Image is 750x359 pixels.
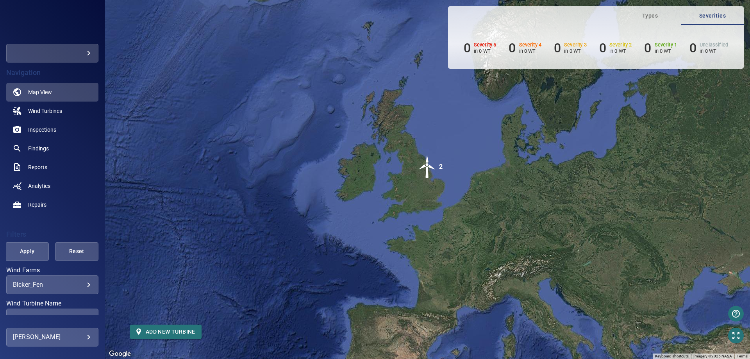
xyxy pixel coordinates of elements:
[28,182,50,190] span: Analytics
[509,41,541,55] li: Severity 4
[519,42,542,48] h6: Severity 4
[693,354,732,358] span: Imagery ©2025 NASA
[554,41,587,55] li: Severity 3
[13,281,92,288] div: Bicker_Fen
[474,48,496,54] p: in 0 WT
[689,41,728,55] li: Severity Unclassified
[6,230,98,238] h4: Filters
[464,41,496,55] li: Severity 5
[6,102,98,120] a: windturbines noActive
[439,155,443,179] div: 2
[6,267,98,273] label: Wind Farms
[6,69,98,77] h4: Navigation
[519,48,542,54] p: in 0 WT
[623,11,677,21] span: Types
[599,41,606,55] h6: 0
[15,246,39,256] span: Apply
[564,48,587,54] p: in 0 WT
[55,242,98,261] button: Reset
[6,139,98,158] a: findings noActive
[30,20,74,27] img: perceptual-logo
[700,48,728,54] p: in 0 WT
[655,48,677,54] p: in 0 WT
[5,242,49,261] button: Apply
[6,158,98,177] a: reports noActive
[13,331,92,343] div: [PERSON_NAME]
[28,201,46,209] span: Repairs
[6,275,98,294] div: Wind Farms
[700,42,728,48] h6: Unclassified
[609,42,632,48] h6: Severity 2
[6,83,98,102] a: map active
[474,42,496,48] h6: Severity 5
[416,155,439,180] gmp-advanced-marker: 2
[107,349,133,359] a: Open this area in Google Maps (opens a new window)
[6,44,98,63] div: perceptual
[6,300,98,307] label: Wind Turbine Name
[28,163,47,171] span: Reports
[554,41,561,55] h6: 0
[6,120,98,139] a: inspections noActive
[464,41,471,55] h6: 0
[136,327,195,337] span: Add new turbine
[28,107,62,115] span: Wind Turbines
[28,88,52,96] span: Map View
[6,195,98,214] a: repairs noActive
[28,145,49,152] span: Findings
[130,325,202,339] button: Add new turbine
[6,177,98,195] a: analytics noActive
[689,41,696,55] h6: 0
[655,42,677,48] h6: Severity 1
[6,309,98,327] div: Wind Turbine Name
[644,41,651,55] h6: 0
[65,246,89,256] span: Reset
[737,354,748,358] a: Terms (opens in new tab)
[28,126,56,134] span: Inspections
[509,41,516,55] h6: 0
[686,11,739,21] span: Severities
[107,349,133,359] img: Google
[599,41,632,55] li: Severity 2
[609,48,632,54] p: in 0 WT
[564,42,587,48] h6: Severity 3
[644,41,677,55] li: Severity 1
[416,155,439,179] img: windFarmIcon.svg
[655,354,689,359] button: Keyboard shortcuts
